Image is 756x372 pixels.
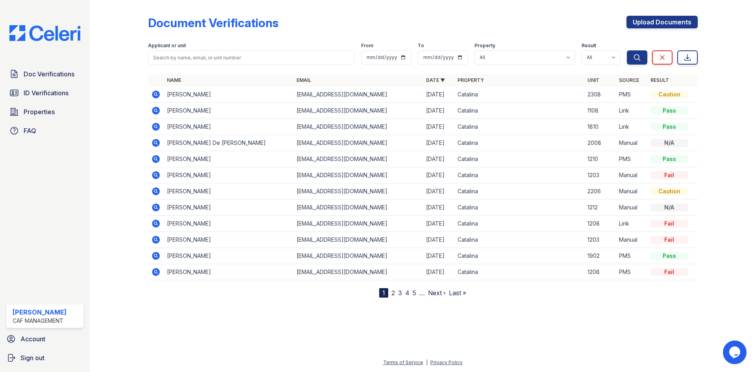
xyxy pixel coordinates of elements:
[293,119,423,135] td: [EMAIL_ADDRESS][DOMAIN_NAME]
[296,77,311,83] a: Email
[616,232,647,248] td: Manual
[293,264,423,280] td: [EMAIL_ADDRESS][DOMAIN_NAME]
[164,183,293,200] td: [PERSON_NAME]
[148,50,355,65] input: Search by name, email, or unit number
[423,119,454,135] td: [DATE]
[454,264,584,280] td: Catalina
[293,167,423,183] td: [EMAIL_ADDRESS][DOMAIN_NAME]
[293,200,423,216] td: [EMAIL_ADDRESS][DOMAIN_NAME]
[164,135,293,151] td: [PERSON_NAME] De [PERSON_NAME]
[3,331,87,347] a: Account
[361,43,373,49] label: From
[423,200,454,216] td: [DATE]
[423,87,454,103] td: [DATE]
[650,139,688,147] div: N/A
[650,204,688,211] div: N/A
[474,43,495,49] label: Property
[454,119,584,135] td: Catalina
[398,289,402,297] a: 3
[584,135,616,151] td: 2008
[650,252,688,260] div: Pass
[423,216,454,232] td: [DATE]
[293,248,423,264] td: [EMAIL_ADDRESS][DOMAIN_NAME]
[293,232,423,248] td: [EMAIL_ADDRESS][DOMAIN_NAME]
[430,359,463,365] a: Privacy Policy
[454,248,584,264] td: Catalina
[584,216,616,232] td: 1208
[164,248,293,264] td: [PERSON_NAME]
[650,268,688,276] div: Fail
[458,77,484,83] a: Property
[428,289,446,297] a: Next ›
[20,353,44,363] span: Sign out
[20,334,45,344] span: Account
[454,135,584,151] td: Catalina
[423,183,454,200] td: [DATE]
[454,232,584,248] td: Catalina
[616,103,647,119] td: Link
[419,288,425,298] span: …
[616,167,647,183] td: Manual
[723,341,748,364] iframe: chat widget
[423,232,454,248] td: [DATE]
[167,77,181,83] a: Name
[24,126,36,135] span: FAQ
[454,167,584,183] td: Catalina
[24,88,69,98] span: ID Verifications
[3,25,87,41] img: CE_Logo_Blue-a8612792a0a2168367f1c8372b55b34899dd931a85d93a1a3d3e32e68fde9ad4.png
[423,103,454,119] td: [DATE]
[164,200,293,216] td: [PERSON_NAME]
[164,232,293,248] td: [PERSON_NAME]
[426,359,428,365] div: |
[582,43,596,49] label: Result
[6,123,83,139] a: FAQ
[616,183,647,200] td: Manual
[584,87,616,103] td: 2308
[616,248,647,264] td: PMS
[3,350,87,366] a: Sign out
[426,77,445,83] a: Date ▼
[454,200,584,216] td: Catalina
[650,187,688,195] div: Caution
[423,248,454,264] td: [DATE]
[616,216,647,232] td: Link
[584,264,616,280] td: 1208
[650,155,688,163] div: Pass
[418,43,424,49] label: To
[616,151,647,167] td: PMS
[650,171,688,179] div: Fail
[449,289,466,297] a: Last »
[164,151,293,167] td: [PERSON_NAME]
[293,183,423,200] td: [EMAIL_ADDRESS][DOMAIN_NAME]
[13,317,67,325] div: CAF Management
[6,104,83,120] a: Properties
[293,151,423,167] td: [EMAIL_ADDRESS][DOMAIN_NAME]
[584,119,616,135] td: 1810
[164,216,293,232] td: [PERSON_NAME]
[584,248,616,264] td: 1902
[616,135,647,151] td: Manual
[584,200,616,216] td: 1212
[454,216,584,232] td: Catalina
[616,200,647,216] td: Manual
[391,289,395,297] a: 2
[619,77,639,83] a: Source
[616,264,647,280] td: PMS
[454,87,584,103] td: Catalina
[650,220,688,228] div: Fail
[164,167,293,183] td: [PERSON_NAME]
[423,135,454,151] td: [DATE]
[413,289,416,297] a: 5
[454,103,584,119] td: Catalina
[626,16,698,28] a: Upload Documents
[584,183,616,200] td: 2206
[405,289,409,297] a: 4
[13,307,67,317] div: [PERSON_NAME]
[584,103,616,119] td: 1108
[379,288,388,298] div: 1
[24,107,55,117] span: Properties
[293,87,423,103] td: [EMAIL_ADDRESS][DOMAIN_NAME]
[584,232,616,248] td: 1203
[423,151,454,167] td: [DATE]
